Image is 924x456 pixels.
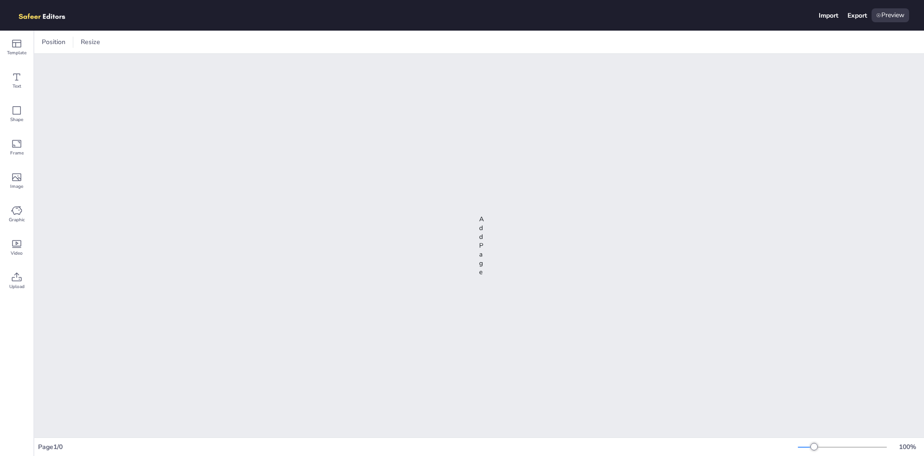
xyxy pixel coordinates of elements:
[9,216,25,224] span: Graphic
[847,11,867,20] div: Export
[10,116,23,123] span: Shape
[872,8,909,22] div: Preview
[10,149,24,157] span: Frame
[7,49,26,57] span: Template
[10,183,23,190] span: Image
[40,38,67,46] span: Position
[79,38,102,46] span: Resize
[13,83,21,90] span: Text
[11,250,23,257] span: Video
[15,8,79,22] img: logo.png
[38,443,798,451] div: Page 1 / 0
[9,283,25,290] span: Upload
[819,11,838,20] div: Import
[896,443,918,451] div: 100 %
